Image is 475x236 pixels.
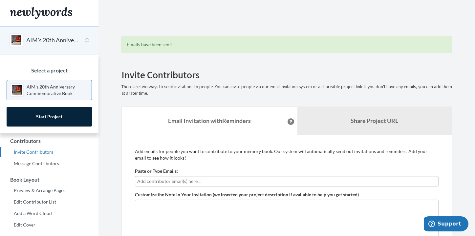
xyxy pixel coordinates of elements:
[121,69,452,80] h2: Invite Contributors
[7,68,92,73] h3: Select a project
[27,84,88,97] p: AIM's 20th Anniversary Commemorative Book
[121,36,452,53] div: Emails have been sent!
[168,117,251,124] strong: Email Invitation with Reminders
[135,148,439,161] p: Add emails for people you want to contribute to your memory book. Our system will automatically s...
[135,168,178,174] label: Paste or Type Emails:
[0,177,98,183] h3: Book Layout
[135,191,359,198] label: Customize the Note in Your Invitation (we inserted your project description if available to help ...
[137,178,436,185] input: Add contributor email(s) here...
[7,107,92,127] a: Start Project
[10,7,72,19] img: Newlywords logo
[351,117,398,124] b: Share Project URL
[7,80,92,100] a: AIM's 20th Anniversary Commemorative Book
[0,138,98,144] h3: Contributors
[424,216,468,233] iframe: Opens a widget where you can chat to one of our agents
[26,36,79,45] button: AIM's 20th Anniversary Commemorative Book
[121,84,452,97] p: There are two ways to send invitations to people. You can invite people via our email invitation ...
